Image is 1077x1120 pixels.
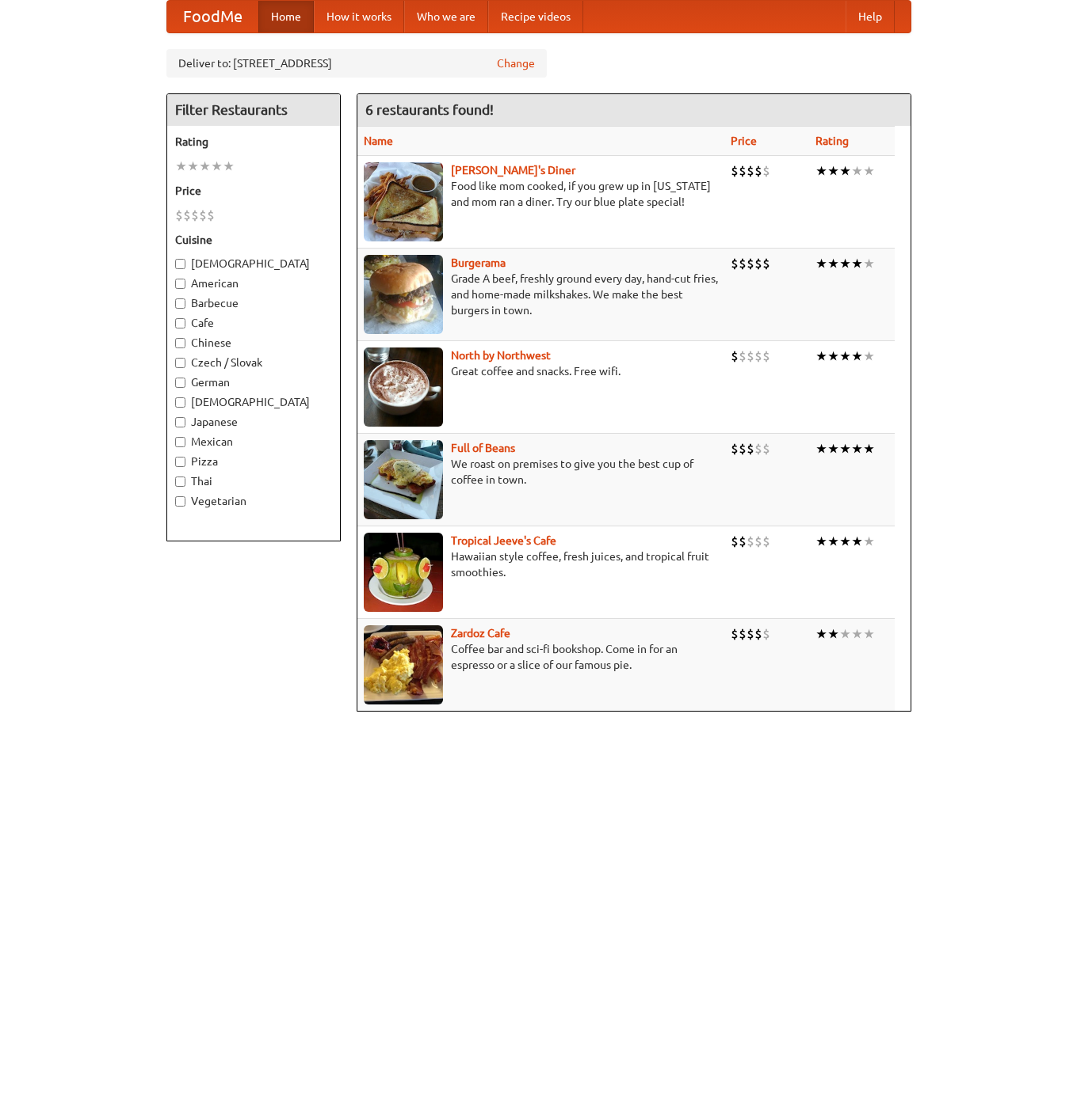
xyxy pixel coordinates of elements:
[815,440,827,457] li: ★
[175,397,185,408] input: [DEMOGRAPHIC_DATA]
[839,440,851,457] li: ★
[863,440,875,457] li: ★
[183,207,191,224] li: $
[364,162,443,241] img: sallys.jpg
[863,162,875,180] li: ★
[754,625,762,643] li: $
[827,625,839,643] li: ★
[451,534,556,547] a: Tropical Jeeve's Cafe
[175,457,185,467] input: Pizza
[175,437,185,447] input: Mexican
[199,207,207,224] li: $
[175,158,187,175] li: ★
[175,318,185,328] input: Cafe
[731,533,739,550] li: $
[175,295,332,311] label: Barbecue
[364,625,443,704] img: zardoz.jpg
[747,255,754,272] li: $
[364,456,718,488] p: We roast on premises to give you the best cup of coffee in town.
[207,207,215,224] li: $
[175,434,332,450] label: Mexican
[175,315,332,331] label: Cafe
[404,1,488,32] a: Who we are
[191,207,199,224] li: $
[175,335,332,351] label: Chinese
[839,533,851,550] li: ★
[762,533,770,550] li: $
[364,347,443,427] img: north.jpg
[175,394,332,410] label: [DEMOGRAPHIC_DATA]
[851,440,863,457] li: ★
[851,533,863,550] li: ★
[747,440,754,457] li: $
[739,533,747,550] li: $
[364,271,718,318] p: Grade A beef, freshly ground every day, hand-cut fries, and home-made milkshakes. We make the bes...
[754,162,762,180] li: $
[364,178,718,210] p: Food like mom cooked, if you grew up in [US_STATE] and mom ran a diner. Try our blue plate special!
[827,533,839,550] li: ★
[488,1,583,32] a: Recipe videos
[762,255,770,272] li: $
[827,347,839,365] li: ★
[211,158,223,175] li: ★
[739,625,747,643] li: $
[364,135,393,147] a: Name
[175,476,185,487] input: Thai
[364,363,718,379] p: Great coffee and snacks. Free wifi.
[364,641,718,673] p: Coffee bar and sci-fi bookshop. Come in for an espresso or a slice of our famous pie.
[731,255,739,272] li: $
[451,164,575,177] a: [PERSON_NAME]'s Diner
[747,625,754,643] li: $
[175,298,185,309] input: Barbecue
[762,162,770,180] li: $
[815,625,827,643] li: ★
[175,358,185,368] input: Czech / Slovak
[175,279,185,289] input: American
[839,162,851,180] li: ★
[731,347,739,365] li: $
[839,625,851,643] li: ★
[731,162,739,180] li: $
[762,440,770,457] li: $
[863,625,875,643] li: ★
[175,134,332,150] h5: Rating
[747,533,754,550] li: $
[364,255,443,334] img: burgerama.jpg
[731,440,739,457] li: $
[175,183,332,199] h5: Price
[754,440,762,457] li: $
[827,440,839,457] li: ★
[175,259,185,269] input: [DEMOGRAPHIC_DATA]
[739,440,747,457] li: $
[175,496,185,507] input: Vegetarian
[365,102,494,117] ng-pluralize: 6 restaurants found!
[839,347,851,365] li: ★
[762,625,770,643] li: $
[451,256,506,269] a: Burgerama
[175,275,332,291] label: American
[175,417,185,427] input: Japanese
[762,347,770,365] li: $
[175,473,332,489] label: Thai
[364,549,718,580] p: Hawaiian style coffee, fresh juices, and tropical fruit smoothies.
[497,55,535,71] a: Change
[175,256,332,271] label: [DEMOGRAPHIC_DATA]
[851,255,863,272] li: ★
[451,349,551,362] a: North by Northwest
[846,1,895,32] a: Help
[175,454,332,469] label: Pizza
[851,347,863,365] li: ★
[827,162,839,180] li: ★
[451,627,510,640] a: Zardoz Cafe
[175,355,332,370] label: Czech / Slovak
[839,255,851,272] li: ★
[451,442,515,454] b: Full of Beans
[175,232,332,248] h5: Cuisine
[731,135,757,147] a: Price
[815,162,827,180] li: ★
[167,1,258,32] a: FoodMe
[863,347,875,365] li: ★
